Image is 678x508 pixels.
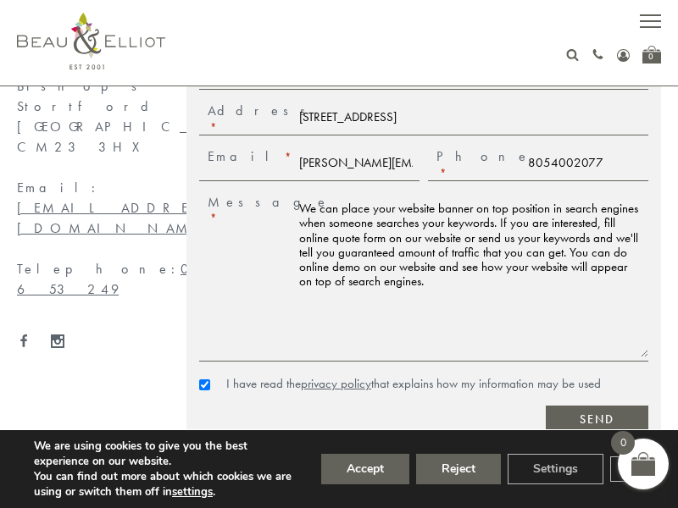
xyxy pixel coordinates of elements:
span: 0 [611,431,635,455]
img: logo [17,13,165,69]
label: I have read the that explains how my information may be used [226,377,601,391]
a: privacy policy [301,375,371,392]
a: 01279 653 249 [17,260,254,298]
button: Settings [508,454,603,484]
button: Reject [416,454,501,484]
button: Close GDPR Cookie Banner [610,456,641,482]
a: 0 [642,46,661,63]
label: Message [208,195,292,361]
button: settings [172,484,213,500]
div: Kenburgh Court [STREET_ADDRESS] Bishops Stortford [GEOGRAPHIC_DATA] CM23 3HX Email: Telephone: [17,15,153,320]
label: Address [208,103,292,135]
p: You can find out more about which cookies we are using or switch them off in . [34,469,297,500]
label: Email [208,149,292,180]
button: Accept [321,454,409,484]
p: We are using cookies to give you the best experience on our website. [34,439,297,469]
a: [EMAIL_ADDRESS][DOMAIN_NAME] [17,199,225,237]
input: Send [546,406,648,433]
label: Phone [436,149,521,180]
